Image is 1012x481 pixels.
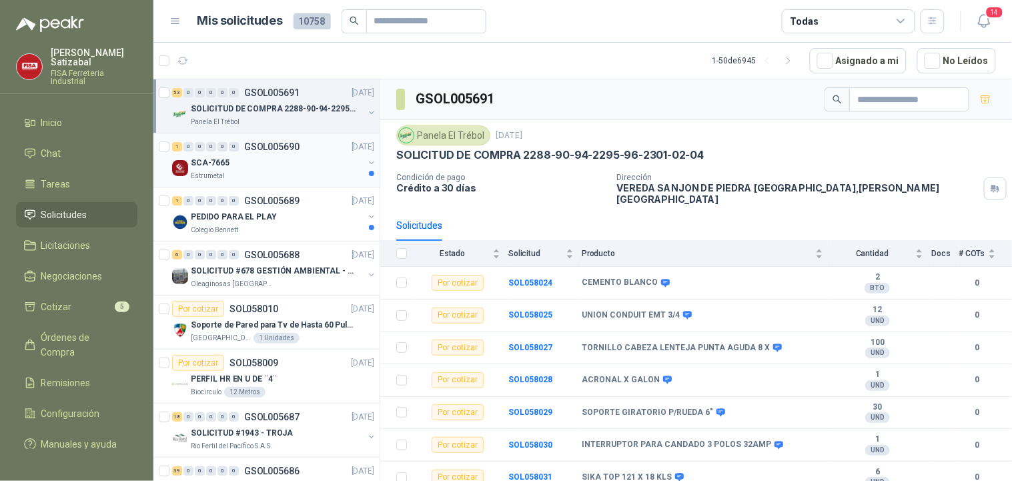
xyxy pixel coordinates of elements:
[352,465,374,478] p: [DATE]
[865,316,890,326] div: UND
[831,241,931,267] th: Cantidad
[508,408,552,417] a: SOL058029
[508,440,552,450] a: SOL058030
[224,387,266,398] div: 12 Metros
[959,249,985,258] span: # COTs
[51,69,137,85] p: FISA Ferreteria Industrial
[229,250,239,260] div: 0
[172,430,188,446] img: Company Logo
[831,305,923,316] b: 12
[172,85,377,127] a: 53 0 0 0 0 0 GSOL005691[DATE] Company LogoSOLICITUD DE COMPRA 2288-90-94-2295-96-2301-02-04Panela...
[183,196,193,205] div: 0
[172,214,188,230] img: Company Logo
[294,13,331,29] span: 10758
[959,309,996,322] b: 0
[831,402,923,413] b: 30
[865,348,890,358] div: UND
[229,466,239,476] div: 0
[195,88,205,97] div: 0
[396,148,704,162] p: SOLICITUD DE COMPRA 2288-90-94-2295-96-2301-02-04
[959,342,996,354] b: 0
[865,283,890,294] div: BTO
[217,142,227,151] div: 0
[191,373,276,386] p: PERFIL HR EN U DE ¨4¨
[41,437,117,452] span: Manuales y ayuda
[183,412,193,422] div: 0
[16,370,137,396] a: Remisiones
[416,89,496,109] h3: GSOL005691
[17,54,42,79] img: Company Logo
[582,375,660,386] b: ACRONAL X GALON
[183,88,193,97] div: 0
[582,343,770,354] b: TORNILLO CABEZA LENTEJA PUNTA AGUDA 8 X
[617,173,979,182] p: Dirección
[959,241,1012,267] th: # COTs
[172,376,188,392] img: Company Logo
[206,466,216,476] div: 0
[244,412,300,422] p: GSOL005687
[191,319,357,332] p: Soporte de Pared para Tv de Hasta 60 Pulgadas con Brazo Articulado
[352,303,374,316] p: [DATE]
[183,142,193,151] div: 0
[41,146,61,161] span: Chat
[229,358,278,368] p: SOL058009
[959,406,996,419] b: 0
[197,11,283,31] h1: Mis solicitudes
[195,466,205,476] div: 0
[206,196,216,205] div: 0
[931,241,959,267] th: Docs
[172,193,377,235] a: 1 0 0 0 0 0 GSOL005689[DATE] Company LogoPEDIDO PARA EL PLAYColegio Bennett
[508,375,552,384] a: SOL058028
[41,300,72,314] span: Cotizar
[191,387,221,398] p: Biocirculo
[206,250,216,260] div: 0
[172,196,182,205] div: 1
[191,427,293,440] p: SOLICITUD #1943 - TROJA
[16,233,137,258] a: Licitaciones
[432,340,484,356] div: Por cotizar
[959,277,996,290] b: 0
[191,103,357,115] p: SOLICITUD DE COMPRA 2288-90-94-2295-96-2301-02-04
[172,88,182,97] div: 53
[217,196,227,205] div: 0
[41,330,125,360] span: Órdenes de Compra
[917,48,996,73] button: No Leídos
[172,106,188,122] img: Company Logo
[831,249,913,258] span: Cantidad
[352,357,374,370] p: [DATE]
[865,412,890,423] div: UND
[508,278,552,288] a: SOL058024
[244,196,300,205] p: GSOL005689
[352,141,374,153] p: [DATE]
[191,265,357,278] p: SOLICITUD #678 GESTIÓN AMBIENTAL - TUMACO
[582,278,658,288] b: CEMENTO BLANCO
[617,182,979,205] p: VEREDA SANJON DE PIEDRA [GEOGRAPHIC_DATA] , [PERSON_NAME][GEOGRAPHIC_DATA]
[172,301,224,317] div: Por cotizar
[432,404,484,420] div: Por cotizar
[791,14,819,29] div: Todas
[396,218,442,233] div: Solicitudes
[41,207,87,222] span: Solicitudes
[244,250,300,260] p: GSOL005688
[229,142,239,151] div: 0
[508,343,552,352] a: SOL058027
[865,380,890,391] div: UND
[191,279,275,290] p: Oleaginosas [GEOGRAPHIC_DATA][PERSON_NAME]
[16,401,137,426] a: Configuración
[582,310,680,321] b: UNION CONDUIT EMT 3/4
[399,128,414,143] img: Company Logo
[153,296,380,350] a: Por cotizarSOL058010[DATE] Company LogoSoporte de Pared para Tv de Hasta 60 Pulgadas con Brazo Ar...
[432,372,484,388] div: Por cotizar
[16,202,137,227] a: Solicitudes
[985,6,1004,19] span: 14
[831,434,923,445] b: 1
[16,171,137,197] a: Tareas
[254,333,300,344] div: 1 Unidades
[16,110,137,135] a: Inicio
[810,48,907,73] button: Asignado a mi
[244,466,300,476] p: GSOL005686
[183,250,193,260] div: 0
